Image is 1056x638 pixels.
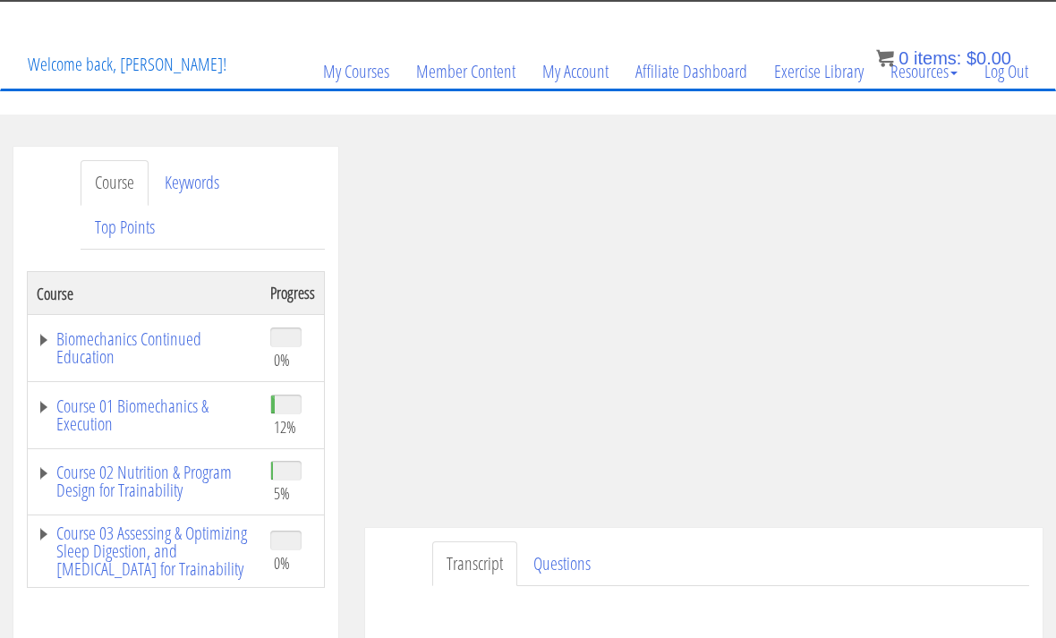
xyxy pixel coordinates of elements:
span: 0% [274,553,290,573]
span: 5% [274,483,290,503]
img: icon11.png [876,49,894,67]
th: Progress [261,272,325,315]
a: Top Points [81,205,169,251]
a: Course 03 Assessing & Optimizing Sleep Digestion, and [MEDICAL_DATA] for Trainability [37,524,252,578]
a: Course 02 Nutrition & Program Design for Trainability [37,464,252,499]
th: Course [28,272,262,315]
a: Keywords [150,160,234,206]
a: Exercise Library [761,29,877,115]
span: 0% [274,350,290,370]
a: My Account [529,29,622,115]
span: $ [967,48,976,68]
p: Welcome back, [PERSON_NAME]! [14,29,240,100]
span: 12% [274,417,296,437]
bdi: 0.00 [967,48,1011,68]
a: Affiliate Dashboard [622,29,761,115]
a: Transcript [432,541,517,587]
a: Biomechanics Continued Education [37,330,252,366]
a: Member Content [403,29,529,115]
a: Course 01 Biomechanics & Execution [37,397,252,433]
span: items: [914,48,961,68]
a: Log Out [971,29,1042,115]
a: Resources [877,29,971,115]
a: My Courses [310,29,403,115]
a: 0 items: $0.00 [876,48,1011,68]
a: Course [81,160,149,206]
a: Questions [519,541,605,587]
span: 0 [898,48,908,68]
